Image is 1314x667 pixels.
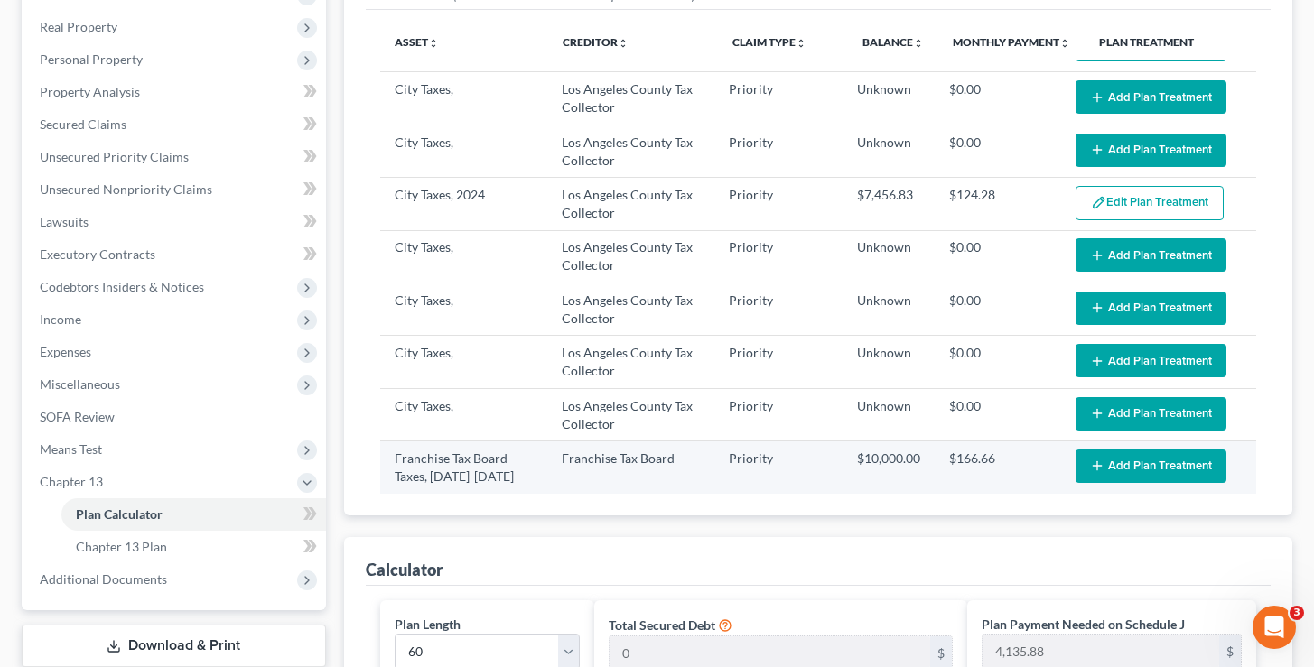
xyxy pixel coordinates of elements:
a: Creditorunfold_more [563,35,629,49]
span: Unsecured Priority Claims [40,149,189,164]
i: unfold_more [618,38,629,49]
span: Miscellaneous [40,376,120,392]
td: City Taxes, [380,336,547,388]
a: SOFA Review [25,401,326,433]
th: Plan Treatment [1085,24,1256,60]
td: Los Angeles County Tax Collector [547,125,714,177]
td: Priority [714,230,843,283]
span: Unsecured Nonpriority Claims [40,181,212,197]
a: Unsecured Priority Claims [25,141,326,173]
td: City Taxes, [380,388,547,440]
a: Balanceunfold_more [862,35,924,49]
button: Add Plan Treatment [1076,397,1226,431]
td: $124.28 [935,178,1061,230]
button: Edit Plan Treatment [1076,186,1224,220]
span: 3 [1290,606,1304,620]
td: Franchise Tax Board [547,441,714,494]
td: Los Angeles County Tax Collector [547,283,714,336]
a: Lawsuits [25,206,326,238]
td: Los Angeles County Tax Collector [547,72,714,125]
label: Plan Length [395,615,461,634]
td: Unknown [843,72,935,125]
button: Add Plan Treatment [1076,344,1226,377]
td: City Taxes, [380,72,547,125]
td: $166.66 [935,441,1061,494]
span: Personal Property [40,51,143,67]
i: unfold_more [796,38,806,49]
iframe: Intercom live chat [1253,606,1296,649]
span: Expenses [40,344,91,359]
td: Unknown [843,230,935,283]
td: City Taxes, [380,125,547,177]
span: Lawsuits [40,214,89,229]
span: Real Property [40,19,117,34]
label: Plan Payment Needed on Schedule J [982,615,1185,634]
span: SOFA Review [40,409,115,424]
i: unfold_more [428,38,439,49]
a: Unsecured Nonpriority Claims [25,173,326,206]
div: Calculator [366,559,443,580]
button: Add Plan Treatment [1076,238,1226,272]
td: Los Angeles County Tax Collector [547,336,714,388]
td: City Taxes, [380,283,547,336]
td: Priority [714,283,843,336]
td: $0.00 [935,283,1061,336]
td: Franchise Tax Board Taxes, [DATE]-[DATE] [380,441,547,494]
td: $10,000.00 [843,441,935,494]
td: Unknown [843,283,935,336]
button: Add Plan Treatment [1076,134,1226,167]
span: Income [40,311,81,327]
td: Unknown [843,388,935,440]
span: Chapter 13 [40,474,103,489]
a: Claim Typeunfold_more [732,35,806,49]
span: Plan Calculator [76,506,163,522]
button: Add Plan Treatment [1076,449,1226,483]
td: $0.00 [935,388,1061,440]
a: Secured Claims [25,108,326,141]
span: Executory Contracts [40,246,155,262]
td: Los Angeles County Tax Collector [547,178,714,230]
td: Unknown [843,336,935,388]
span: Property Analysis [40,84,140,99]
a: Property Analysis [25,76,326,108]
td: Priority [714,388,843,440]
span: Means Test [40,441,102,457]
img: edit-pencil-c1479a1de80d8dea1e2430c2f745a3c6a07e9d7aa2eeffe225670001d78357a8.svg [1091,195,1106,210]
span: Codebtors Insiders & Notices [40,279,204,294]
td: Priority [714,178,843,230]
td: Priority [714,72,843,125]
span: Chapter 13 Plan [76,539,167,554]
td: City Taxes, [380,230,547,283]
td: Priority [714,441,843,494]
i: unfold_more [1059,38,1070,49]
a: Executory Contracts [25,238,326,271]
i: unfold_more [913,38,924,49]
label: Total Secured Debt [609,616,715,635]
td: Los Angeles County Tax Collector [547,230,714,283]
span: Secured Claims [40,116,126,132]
a: Chapter 13 Plan [61,531,326,563]
td: $0.00 [935,336,1061,388]
td: $0.00 [935,125,1061,177]
a: Download & Print [22,625,326,667]
td: Unknown [843,125,935,177]
td: $7,456.83 [843,178,935,230]
a: Monthly Paymentunfold_more [953,35,1070,49]
span: Additional Documents [40,571,167,587]
td: $0.00 [935,72,1061,125]
button: Add Plan Treatment [1076,80,1226,114]
td: Priority [714,125,843,177]
td: Los Angeles County Tax Collector [547,388,714,440]
td: Priority [714,336,843,388]
button: Add Plan Treatment [1076,292,1226,325]
a: Plan Calculator [61,498,326,531]
td: $0.00 [935,230,1061,283]
td: City Taxes, 2024 [380,178,547,230]
a: Assetunfold_more [395,35,439,49]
